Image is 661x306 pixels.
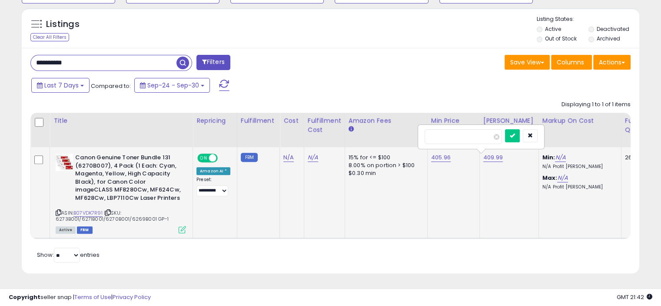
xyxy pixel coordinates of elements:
b: Canon Genuine Toner Bundle 131 (6270B007), 4 Pack (1 Each: Cyan, Magenta, Yellow, High Capacity B... [75,154,181,204]
div: Preset: [196,177,230,196]
span: 2025-10-8 21:42 GMT [617,293,652,301]
button: Columns [551,55,592,70]
div: Amazon AI * [196,167,230,175]
span: | SKU: 6273B001/6271B001/6270B001/6269B001 GP-1 [56,209,169,222]
div: seller snap | | [9,293,151,302]
div: [PERSON_NAME] [483,116,535,125]
button: Filters [196,55,230,70]
a: 405.96 [431,153,451,162]
div: 26 [625,154,652,161]
div: Fulfillable Quantity [625,116,655,135]
button: Last 7 Days [31,78,90,93]
button: Actions [593,55,631,70]
span: Compared to: [91,82,131,90]
div: Displaying 1 to 1 of 1 items [561,101,631,109]
th: The percentage added to the cost of goods (COGS) that forms the calculator for Min & Max prices. [538,113,621,147]
span: FBM [77,226,93,234]
h5: Listings [46,18,80,30]
img: 41dAZq+oVcS._SL40_.jpg [56,154,73,171]
strong: Copyright [9,293,40,301]
a: N/A [557,174,568,182]
p: N/A Profit [PERSON_NAME] [542,164,614,170]
label: Active [545,25,561,33]
div: Repricing [196,116,233,125]
span: All listings currently available for purchase on Amazon [56,226,76,234]
div: Fulfillment [241,116,276,125]
p: Listing States: [537,15,639,24]
div: Cost [283,116,300,125]
small: Amazon Fees. [349,125,354,133]
div: Amazon Fees [349,116,424,125]
span: OFF [216,155,230,162]
div: Markup on Cost [542,116,618,125]
div: 15% for <= $100 [349,154,421,161]
span: Show: entries [37,251,100,259]
a: N/A [308,153,318,162]
a: N/A [283,153,294,162]
div: Title [53,116,189,125]
span: Last 7 Days [44,81,79,90]
a: Privacy Policy [113,293,151,301]
span: Sep-24 - Sep-30 [147,81,199,90]
div: ASIN: [56,154,186,232]
div: 8.00% on portion > $100 [349,161,421,169]
small: FBM [241,153,258,162]
span: Columns [557,58,584,67]
a: N/A [555,153,565,162]
div: $0.30 min [349,169,421,177]
label: Out of Stock [545,35,577,42]
div: Fulfillment Cost [308,116,341,135]
b: Max: [542,174,558,182]
label: Deactivated [596,25,629,33]
a: B07VDK7R91 [73,209,103,217]
span: ON [198,155,209,162]
label: Archived [596,35,620,42]
div: Min Price [431,116,476,125]
a: 409.99 [483,153,503,162]
button: Save View [505,55,550,70]
a: Terms of Use [74,293,111,301]
p: N/A Profit [PERSON_NAME] [542,184,614,190]
button: Sep-24 - Sep-30 [134,78,210,93]
div: Clear All Filters [30,33,69,41]
b: Min: [542,153,555,161]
